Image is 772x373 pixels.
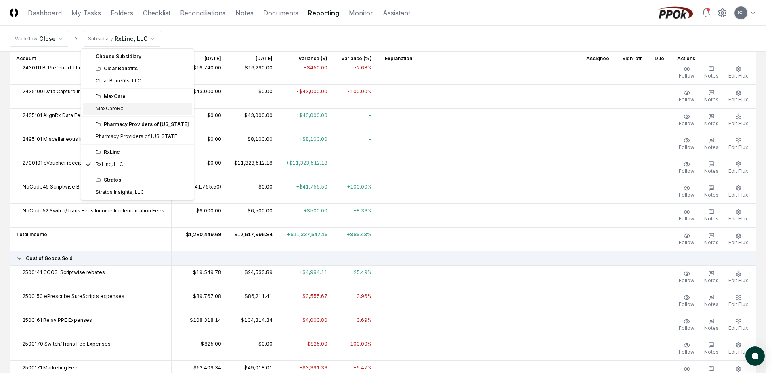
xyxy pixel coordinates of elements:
div: MaxCareRX [96,105,124,112]
div: Stratos Insights, LLC [96,189,144,196]
div: MaxCare [96,93,189,100]
div: RxLinc [96,149,189,156]
div: Stratos [96,176,189,184]
div: Pharmacy Providers of [US_STATE] [96,121,189,128]
div: Pharmacy Providers of [US_STATE] [96,133,179,140]
div: Clear Benefits [96,65,189,72]
div: RxLinc, LLC [96,161,123,168]
div: Clear Benefits, LLC [96,77,141,84]
div: Choose Subsidiary [83,50,192,63]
